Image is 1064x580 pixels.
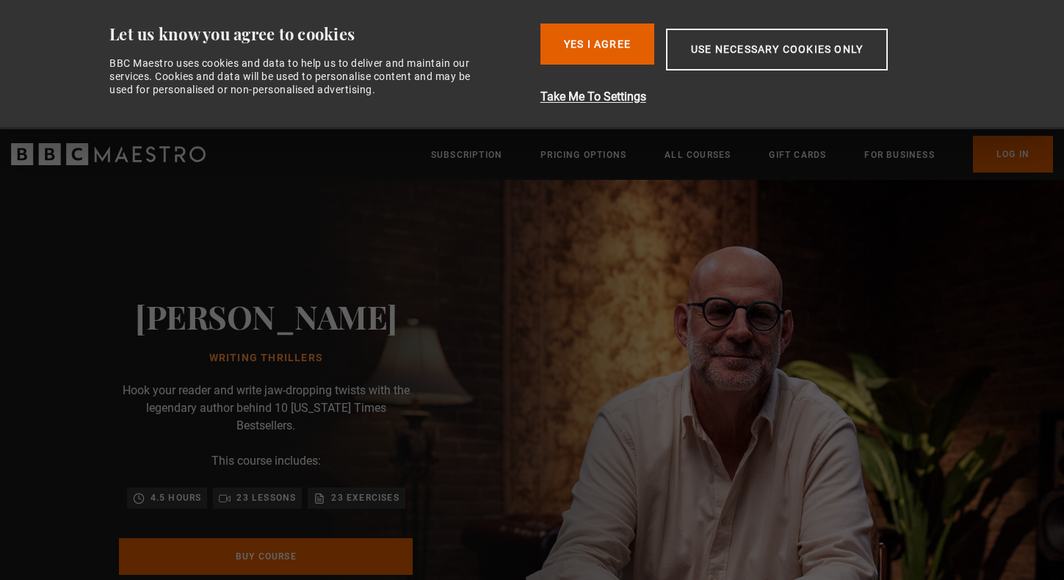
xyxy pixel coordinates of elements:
p: 4.5 hours [151,490,202,505]
p: 23 exercises [331,490,399,505]
button: Use necessary cookies only [666,29,888,70]
h1: Writing Thrillers [135,352,397,364]
a: For business [864,148,934,162]
div: BBC Maestro uses cookies and data to help us to deliver and maintain our services. Cookies and da... [109,57,487,97]
p: Hook your reader and write jaw-dropping twists with the legendary author behind 10 [US_STATE] Tim... [119,382,413,435]
button: Yes I Agree [540,23,654,65]
a: Subscription [431,148,502,162]
p: This course includes: [211,452,321,470]
h2: [PERSON_NAME] [135,297,397,335]
div: Let us know you agree to cookies [109,23,529,45]
button: Take Me To Settings [540,88,966,106]
a: Pricing Options [540,148,626,162]
a: All Courses [665,148,731,162]
p: 23 lessons [236,490,296,505]
a: Gift Cards [769,148,826,162]
nav: Primary [431,136,1053,173]
a: Log In [973,136,1053,173]
svg: BBC Maestro [11,143,206,165]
